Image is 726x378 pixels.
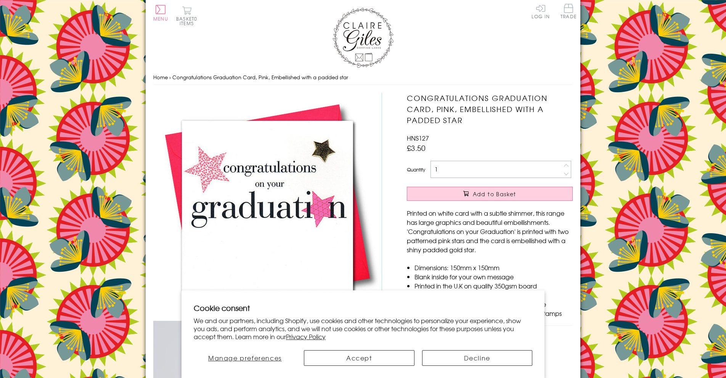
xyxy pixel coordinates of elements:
[169,74,171,81] span: ›
[180,15,197,27] span: 0 items
[407,133,429,143] span: HNS127
[561,4,577,19] span: Trade
[176,6,197,26] button: Basket0 items
[473,190,516,198] span: Add to Basket
[407,93,573,125] h1: Congratulations Graduation Card, Pink, Embellished with a padded star
[407,187,573,201] button: Add to Basket
[414,281,573,290] li: Printed in the U.K on quality 350gsm board
[153,70,573,85] nav: breadcrumbs
[414,272,573,281] li: Blank inside for your own message
[194,303,532,313] h2: Cookie consent
[208,353,282,362] span: Manage preferences
[304,350,414,366] button: Accept
[407,143,426,153] span: £3.50
[422,350,533,366] button: Decline
[407,166,425,173] label: Quantity
[414,263,573,272] li: Dimensions: 150mm x 150mm
[194,317,532,340] p: We and our partners, including Shopify, use cookies and other technologies to personalize your ex...
[286,332,326,341] a: Privacy Policy
[153,5,168,21] button: Menu
[153,93,382,321] img: Congratulations Graduation Card, Pink, Embellished with a padded star
[172,74,348,81] span: Congratulations Graduation Card, Pink, Embellished with a padded star
[407,208,573,254] p: Printed on white card with a subtle shimmer, this range has large graphics and beautiful embellis...
[153,15,168,22] span: Menu
[153,74,168,81] a: Home
[532,4,550,19] a: Log In
[561,4,577,20] a: Trade
[194,350,296,366] button: Manage preferences
[332,8,394,68] img: Claire Giles Greetings Cards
